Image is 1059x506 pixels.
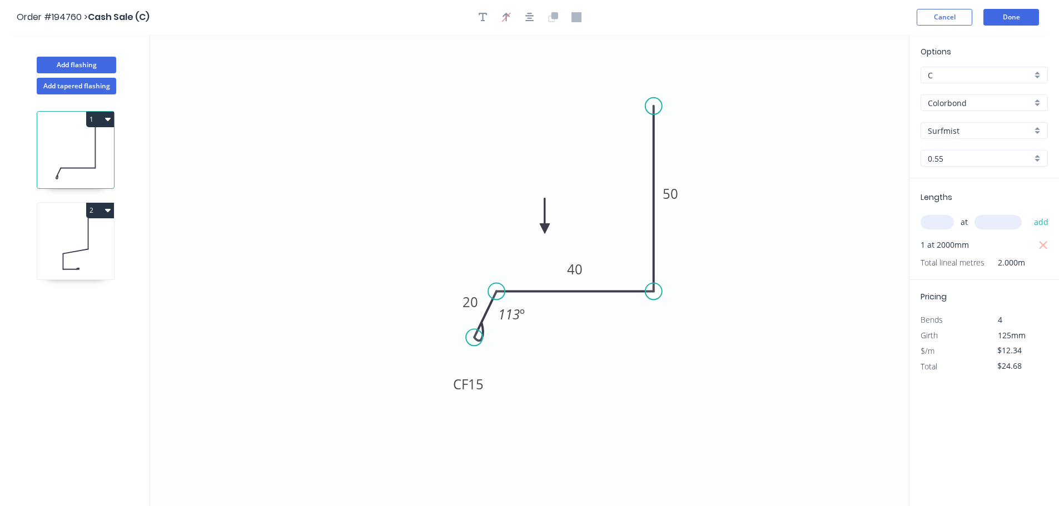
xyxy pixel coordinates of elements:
span: 4 [998,314,1002,325]
span: $/m [921,345,934,356]
span: Girth [921,330,938,340]
button: 1 [86,112,114,127]
input: Colour [928,125,1032,137]
span: Total [921,361,937,372]
span: at [961,214,968,230]
span: Cash Sale (C) [88,11,150,23]
span: Lengths [921,192,952,203]
tspan: 15 [468,375,484,393]
button: add [1028,213,1055,232]
button: Add flashing [37,57,116,73]
input: Material [928,97,1032,109]
span: 125mm [998,330,1026,340]
tspan: 113 [498,305,520,323]
button: Cancel [917,9,972,26]
span: Options [921,46,951,57]
tspan: 50 [663,184,678,203]
span: Bends [921,314,943,325]
tspan: CF [453,375,468,393]
button: Add tapered flashing [37,78,116,94]
button: Done [983,9,1039,26]
tspan: 20 [463,293,478,311]
tspan: º [520,305,525,323]
span: Order #194760 > [17,11,88,23]
button: 2 [86,203,114,218]
svg: 0 [150,34,909,506]
tspan: 40 [567,260,583,278]
input: Thickness [928,153,1032,164]
span: 1 at 2000mm [921,237,969,253]
input: Price level [928,69,1032,81]
span: Total lineal metres [921,255,985,270]
span: 2.000m [985,255,1025,270]
span: Pricing [921,291,947,302]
